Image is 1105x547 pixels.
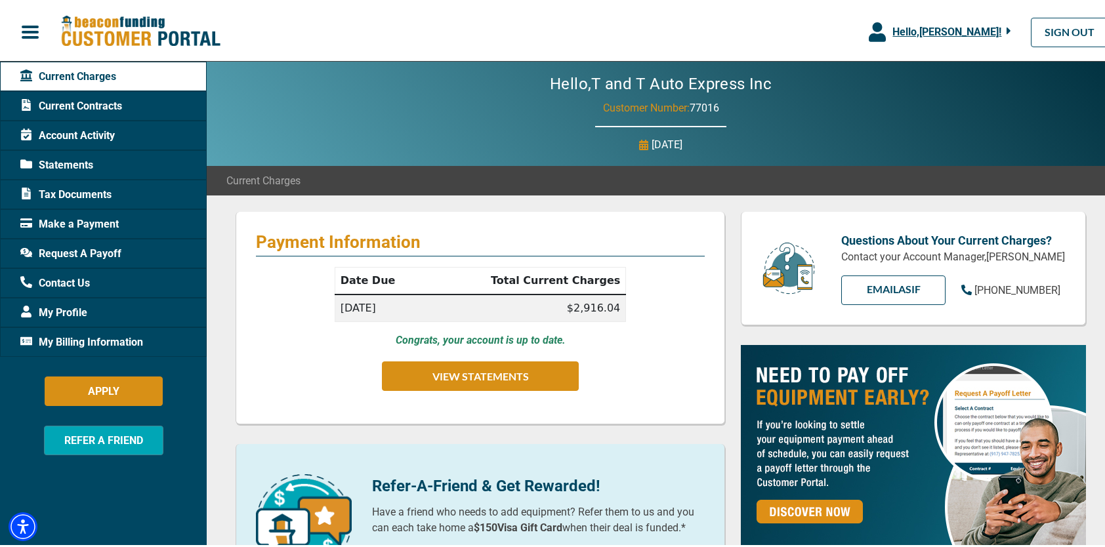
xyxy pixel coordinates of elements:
[474,519,562,531] b: $150 Visa Gift Card
[741,342,1086,543] img: payoff-ad-px.jpg
[690,99,719,111] span: 77016
[44,423,163,453] button: REFER A FRIEND
[428,265,626,293] th: Total Current Charges
[20,184,112,200] span: Tax Documents
[45,374,163,403] button: APPLY
[20,273,90,289] span: Contact Us
[20,243,121,259] span: Request A Payoff
[603,99,690,111] span: Customer Number:
[20,96,122,111] span: Current Contracts
[652,134,682,150] p: [DATE]
[60,12,220,46] img: Beacon Funding Customer Portal Logo
[974,281,1060,294] span: [PHONE_NUMBER]
[961,280,1060,296] a: [PHONE_NUMBER]
[372,472,705,495] p: Refer-A-Friend & Get Rewarded!
[9,510,37,538] div: Accessibility Menu
[396,330,566,346] p: Congrats, your account is up to date.
[20,332,143,348] span: My Billing Information
[20,125,115,141] span: Account Activity
[372,502,705,533] p: Have a friend who needs to add equipment? Refer them to us and you can each take home a when thei...
[335,292,428,319] td: [DATE]
[428,292,626,319] td: $2,916.04
[841,273,946,302] a: EMAILAsif
[841,247,1066,262] p: Contact your Account Manager, [PERSON_NAME]
[226,171,301,186] span: Current Charges
[20,66,116,82] span: Current Charges
[511,72,811,91] h2: Hello, T and T Auto Express Inc
[20,155,93,171] span: Statements
[841,229,1066,247] p: Questions About Your Current Charges?
[382,359,579,388] button: VIEW STATEMENTS
[892,23,1001,35] span: Hello, [PERSON_NAME] !
[335,265,428,293] th: Date Due
[20,302,87,318] span: My Profile
[256,229,705,250] p: Payment Information
[759,239,818,293] img: customer-service.png
[20,214,119,230] span: Make a Payment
